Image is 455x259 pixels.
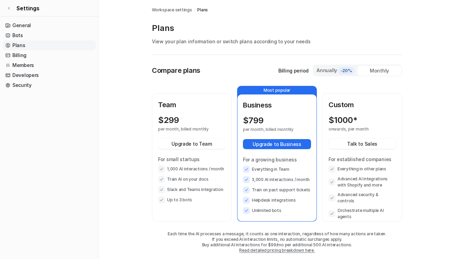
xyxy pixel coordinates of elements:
p: $ 1000* [329,115,357,125]
li: 3,000 AI interactions / month [243,176,311,183]
li: Advanced security & controls [329,192,396,204]
li: Orchestrate multiple AI agents [329,207,396,220]
a: Read detailed pricing breakdown here. [239,248,314,253]
li: Everything in other plans [329,166,396,172]
p: Business [243,100,311,110]
a: Bots [3,31,96,40]
p: If you exceed AI interaction limits, no automatic surcharges apply. [152,237,402,242]
a: Developers [3,70,96,80]
li: Train AI on your docs [158,176,225,183]
p: onwards, per month [329,126,384,132]
p: Custom [329,100,396,110]
p: Each time the AI processes a message, it counts as one interaction, regardless of how many action... [152,231,402,237]
button: Upgrade to Team [158,139,225,149]
p: $ 299 [158,115,179,125]
p: For a growing business [243,156,311,163]
p: Team [158,100,225,110]
li: Unlimited bots [243,207,311,214]
div: Annually [316,67,355,74]
li: Everything in Team [243,166,311,173]
button: Talk to Sales [329,139,396,149]
p: Plans [152,23,402,34]
a: Billing [3,50,96,60]
a: Plans [3,41,96,50]
p: per month, billed monthly [243,127,299,132]
p: $ 799 [243,116,264,125]
li: Slack and Teams integration [158,186,225,193]
li: Up to 3 bots [158,196,225,203]
button: Upgrade to Business [243,139,311,149]
span: Settings [16,4,40,12]
li: Helpdesk integrations [243,197,311,204]
li: 1,000 AI interactions / month [158,166,225,172]
p: Most popular [237,86,317,94]
p: For established companies [329,156,396,163]
span: / [194,7,196,13]
a: Workspace settings [152,7,192,13]
a: Plans [197,7,208,13]
a: Members [3,60,96,70]
li: Train on past support tickets [243,187,311,193]
p: Buy additional AI interactions for $99/mo per additional 500 AI interactions. [152,242,402,248]
p: per month, billed monthly [158,126,213,132]
li: Advanced AI integrations with Shopify and more [329,176,396,188]
a: Security [3,80,96,90]
span: -20% [339,67,354,74]
p: Billing period [278,67,309,74]
p: For small startups [158,156,225,163]
a: General [3,21,96,30]
p: Compare plans [152,65,200,76]
p: View your plan information or switch plans according to your needs [152,38,402,45]
div: Monthly [357,66,401,76]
